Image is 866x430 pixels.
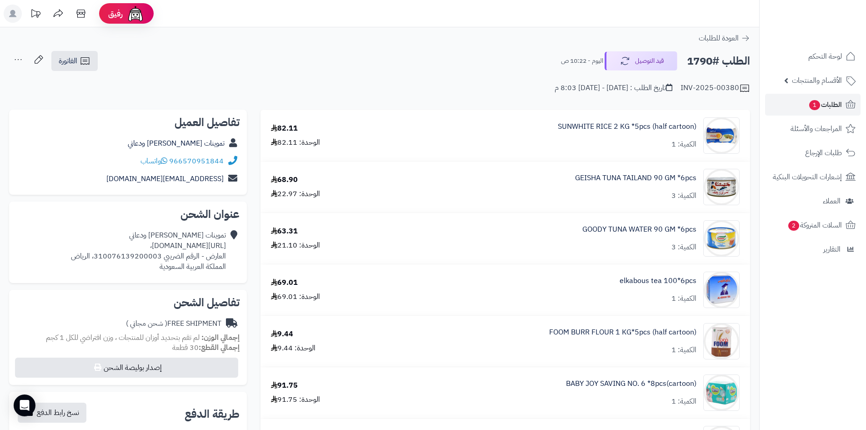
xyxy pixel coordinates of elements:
span: طلبات الإرجاع [805,147,842,159]
span: لم تقم بتحديد أوزان للمنتجات ، وزن افتراضي للكل 1 كجم [46,332,200,343]
a: لوحة التحكم [765,46,861,67]
button: إصدار بوليصة الشحن [15,358,238,378]
div: 68.90 [271,175,298,185]
button: نسخ رابط الدفع [18,403,86,423]
a: 966570951844 [169,156,224,167]
span: الأقسام والمنتجات [792,74,842,87]
div: الكمية: 1 [671,345,696,355]
div: الكمية: 1 [671,139,696,150]
a: BABY JOY SAVING NO. 6 *8pcs(cartoon) [566,379,696,389]
div: الكمية: 3 [671,242,696,253]
div: FREE SHIPMENT [126,319,221,329]
img: 1747280764-81AgnKro3ZL._AC_SL1500-90x90.jpg [704,117,739,154]
a: تموينات [PERSON_NAME] ودعاني [128,138,225,149]
div: الكمية: 3 [671,191,696,201]
a: GOODY TUNA WATER 90 GM *6pcs [582,224,696,235]
img: 1747287990-f8266b3f-4fb7-48b3-84ba-d7269b3f-90x90.jpg [704,169,739,205]
small: 30 قطعة [172,342,240,353]
div: الوحدة: 22.97 [271,189,320,199]
a: العودة للطلبات [699,33,750,44]
button: قيد التوصيل [605,51,677,71]
img: ai-face.png [126,5,145,23]
h2: طريقة الدفع [185,409,240,420]
span: رفيق [108,8,123,19]
span: التقارير [823,243,841,256]
a: elkabous tea 100*6pcs [620,276,696,286]
span: العودة للطلبات [699,33,739,44]
img: 1747307732-K5KGgXiMsIHSTbEjhxGFgfobzOXDawnA-90x90.jpg [704,220,739,257]
span: الفاتورة [59,56,77,66]
a: الفاتورة [51,51,98,71]
a: SUNWHITE RICE 2 KG *5pcs (half cartoon) [558,121,696,132]
div: INV-2025-00380 [681,83,750,94]
span: نسخ رابط الدفع [37,407,79,418]
a: تحديثات المنصة [24,5,47,25]
h2: الطلب #1790 [687,52,750,71]
div: الوحدة: 21.10 [271,240,320,251]
span: 2 [788,221,799,231]
img: 1747460184-6281008299526_1-90x90.jpg [704,374,739,411]
div: تاريخ الطلب : [DATE] - [DATE] 8:03 م [555,83,672,93]
a: [EMAIL_ADDRESS][DOMAIN_NAME] [106,173,224,184]
strong: إجمالي الوزن: [201,332,240,343]
div: الكمية: 1 [671,293,696,304]
span: 1 [809,100,820,110]
img: 1747339177-61ZxW3PADqL._AC_SL1280-90x90.jpg [704,272,739,308]
a: العملاء [765,190,861,212]
a: واتساب [140,156,167,167]
img: 1747451456-6285021000251_2-90x90.jpg [704,323,739,359]
div: 82.11 [271,123,298,134]
div: 91.75 [271,380,298,391]
a: FOOM BURR FLOUR 1 KG*5pcs (half cartoon) [549,327,696,338]
span: الطلبات [808,98,842,111]
small: اليوم - 10:22 ص [561,56,603,66]
div: الوحدة: 69.01 [271,292,320,302]
span: إشعارات التحويلات البنكية [773,171,842,183]
a: المراجعات والأسئلة [765,118,861,140]
span: السلات المتروكة [787,219,842,232]
a: التقارير [765,238,861,260]
a: السلات المتروكة2 [765,214,861,236]
span: ( شحن مجاني ) [126,318,167,329]
div: Open Intercom Messenger [14,395,35,416]
div: 9.44 [271,329,293,339]
div: 69.01 [271,278,298,288]
strong: إجمالي القطع: [199,342,240,353]
div: الوحدة: 82.11 [271,137,320,148]
a: طلبات الإرجاع [765,142,861,164]
span: العملاء [823,195,841,207]
h2: عنوان الشحن [16,209,240,220]
h2: تفاصيل الشحن [16,297,240,308]
a: الطلبات1 [765,94,861,116]
span: المراجعات والأسئلة [791,122,842,135]
a: GEISHA TUNA TAILAND 90 GM *6pcs [575,173,696,183]
div: الكمية: 1 [671,396,696,407]
div: الوحدة: 91.75 [271,395,320,405]
h2: تفاصيل العميل [16,117,240,128]
div: الوحدة: 9.44 [271,343,315,354]
div: تموينات [PERSON_NAME] ودعاني [URL][DOMAIN_NAME]، العارض - الرقم الضريبي 310076139200003، الرياض ا... [71,230,226,272]
a: إشعارات التحويلات البنكية [765,166,861,188]
div: 63.31 [271,226,298,237]
span: لوحة التحكم [808,50,842,63]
